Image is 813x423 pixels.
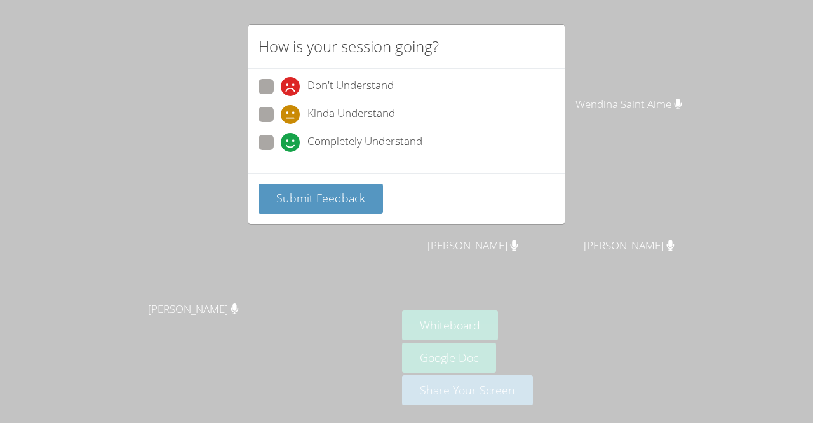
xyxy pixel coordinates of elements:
[307,105,395,124] span: Kinda Understand
[307,77,394,96] span: Don't Understand
[259,184,383,214] button: Submit Feedback
[307,133,422,152] span: Completely Understand
[276,190,365,205] span: Submit Feedback
[259,35,439,58] h2: How is your session going?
